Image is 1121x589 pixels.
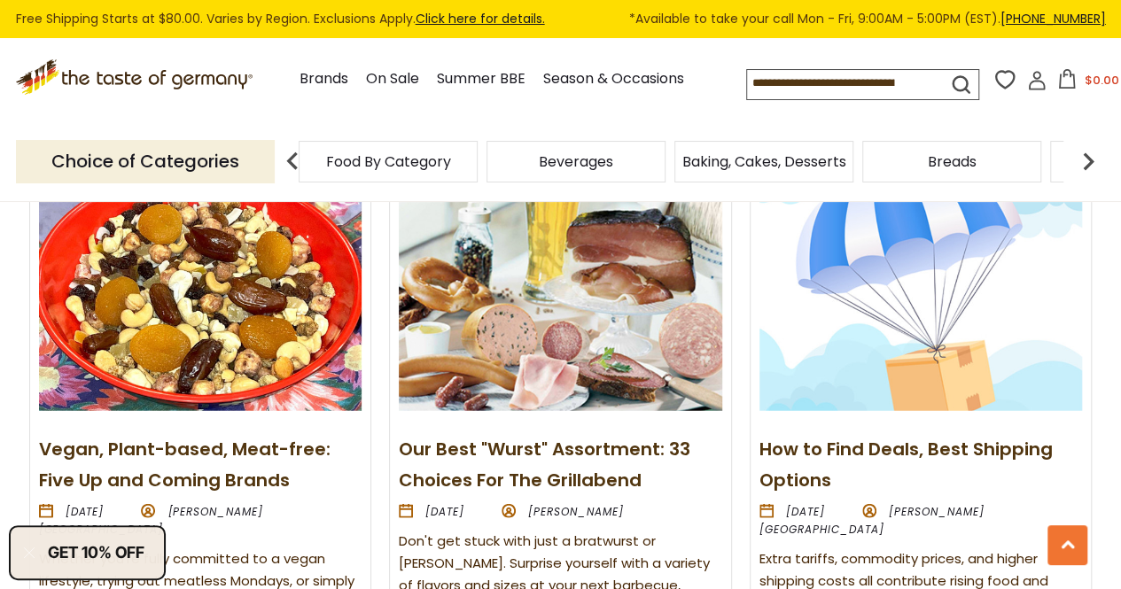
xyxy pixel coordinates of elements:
[928,155,977,168] a: Breads
[366,67,419,91] a: On Sale
[39,169,362,411] img: Vegan, Plant-based, Meat-free: Five Up and Coming Brands
[1070,143,1106,179] img: next arrow
[528,504,624,519] span: [PERSON_NAME]
[300,67,348,91] a: Brands
[16,9,1106,29] div: Free Shipping Starts at $80.00. Varies by Region. Exclusions Apply.
[629,9,1106,29] span: *Available to take your call Mon - Fri, 9:00AM - 5:00PM (EST).
[543,67,684,91] a: Season & Occasions
[416,10,545,27] a: Click here for details.
[275,143,310,179] img: previous arrow
[437,67,525,91] a: Summer BBE
[39,437,331,492] a: Vegan, Plant-based, Meat-free: Five Up and Coming Brands
[399,169,721,411] img: Our Best "Wurst" Assortment: 33 Choices For The Grillabend
[66,504,105,519] time: [DATE]
[786,504,825,519] time: [DATE]
[399,437,690,492] a: Our Best "Wurst" Assortment: 33 Choices For The Grillabend
[1000,10,1106,27] a: [PHONE_NUMBER]
[759,169,1082,411] img: How to Find Deals, Best Shipping Options
[326,155,451,168] a: Food By Category
[16,140,275,183] p: Choice of Categories
[539,155,613,168] a: Beverages
[682,155,846,168] a: Baking, Cakes, Desserts
[759,437,1053,492] a: How to Find Deals, Best Shipping Options
[1084,72,1118,89] span: $0.00
[425,504,464,519] time: [DATE]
